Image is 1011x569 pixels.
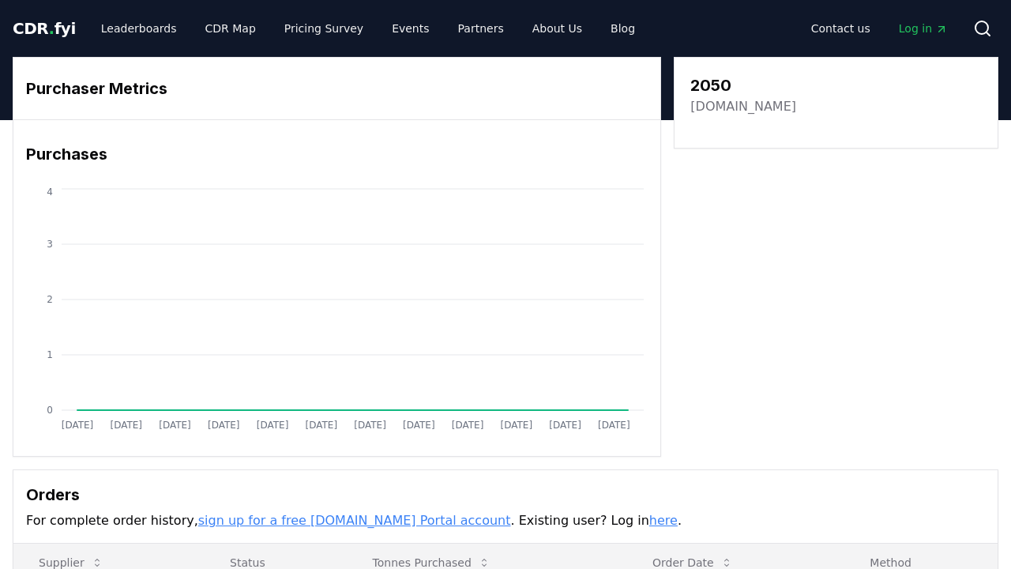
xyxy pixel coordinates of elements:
[47,405,53,416] tspan: 0
[799,14,883,43] a: Contact us
[49,19,54,38] span: .
[649,513,678,528] a: here
[208,420,240,431] tspan: [DATE]
[690,97,796,116] a: [DOMAIN_NAME]
[445,14,517,43] a: Partners
[899,21,948,36] span: Log in
[198,513,511,528] a: sign up for a free [DOMAIN_NAME] Portal account
[13,17,76,40] a: CDR.fyi
[110,420,142,431] tspan: [DATE]
[47,239,53,250] tspan: 3
[13,19,76,38] span: CDR fyi
[62,420,94,431] tspan: [DATE]
[88,14,648,43] nav: Main
[549,420,581,431] tspan: [DATE]
[257,420,289,431] tspan: [DATE]
[306,420,338,431] tspan: [DATE]
[272,14,376,43] a: Pricing Survey
[520,14,595,43] a: About Us
[88,14,190,43] a: Leaderboards
[159,420,191,431] tspan: [DATE]
[501,420,533,431] tspan: [DATE]
[690,73,796,97] h3: 2050
[26,77,648,100] h3: Purchaser Metrics
[47,349,53,360] tspan: 1
[47,187,53,198] tspan: 4
[403,420,435,431] tspan: [DATE]
[598,420,630,431] tspan: [DATE]
[26,483,985,507] h3: Orders
[26,511,985,530] p: For complete order history, . Existing user? Log in .
[799,14,960,43] nav: Main
[193,14,269,43] a: CDR Map
[598,14,648,43] a: Blog
[26,142,648,166] h3: Purchases
[354,420,386,431] tspan: [DATE]
[47,294,53,305] tspan: 2
[452,420,484,431] tspan: [DATE]
[886,14,960,43] a: Log in
[379,14,442,43] a: Events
